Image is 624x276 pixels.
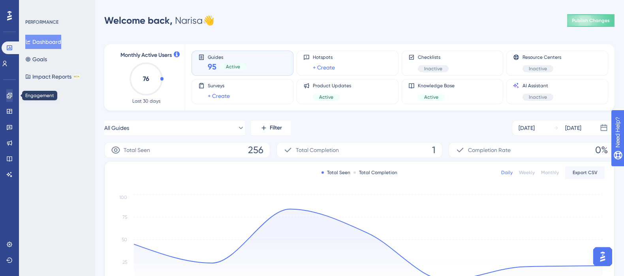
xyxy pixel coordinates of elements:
span: Export CSV [573,169,598,176]
span: Knowledge Base [418,83,455,89]
button: Publish Changes [567,14,615,27]
span: Welcome back, [104,15,173,26]
div: Narisa 👋 [104,14,214,27]
div: PERFORMANCE [25,19,58,25]
button: All Guides [104,120,245,136]
button: Export CSV [565,166,605,179]
span: 0% [595,144,608,156]
span: Inactive [424,66,442,72]
tspan: 75 [122,214,127,220]
span: Inactive [529,94,547,100]
span: Surveys [208,83,230,89]
button: Filter [251,120,291,136]
tspan: 100 [119,195,127,200]
div: [DATE] [565,123,581,133]
span: Need Help? [19,2,49,11]
span: Hotspots [313,54,335,60]
div: Monthly [541,169,559,176]
a: + Create [313,63,335,72]
span: Checklists [418,54,449,60]
span: Active [226,64,240,70]
a: + Create [208,91,230,101]
iframe: UserGuiding AI Assistant Launcher [591,245,615,268]
span: Active [424,94,438,100]
div: [DATE] [519,123,535,133]
span: 256 [248,144,263,156]
span: Product Updates [313,83,351,89]
span: 1 [432,144,436,156]
span: All Guides [104,123,129,133]
text: 76 [143,75,149,83]
span: Resource Centers [523,54,561,60]
button: Goals [25,52,47,66]
div: Total Seen [321,169,350,176]
div: Daily [501,169,513,176]
span: Monthly Active Users [120,51,172,60]
div: BETA [73,75,80,79]
span: Filter [270,123,282,133]
span: Inactive [529,66,547,72]
span: 95 [208,61,216,72]
span: AI Assistant [523,83,553,89]
tspan: 25 [122,259,127,265]
span: Total Seen [124,145,150,155]
div: Weekly [519,169,535,176]
span: Publish Changes [572,17,610,24]
span: Total Completion [296,145,339,155]
span: Completion Rate [468,145,511,155]
div: Total Completion [353,169,397,176]
tspan: 50 [122,237,127,242]
button: Impact ReportsBETA [25,69,80,84]
span: Active [319,94,333,100]
span: Last 30 days [132,98,160,104]
span: Guides [208,54,246,60]
button: Dashboard [25,35,61,49]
